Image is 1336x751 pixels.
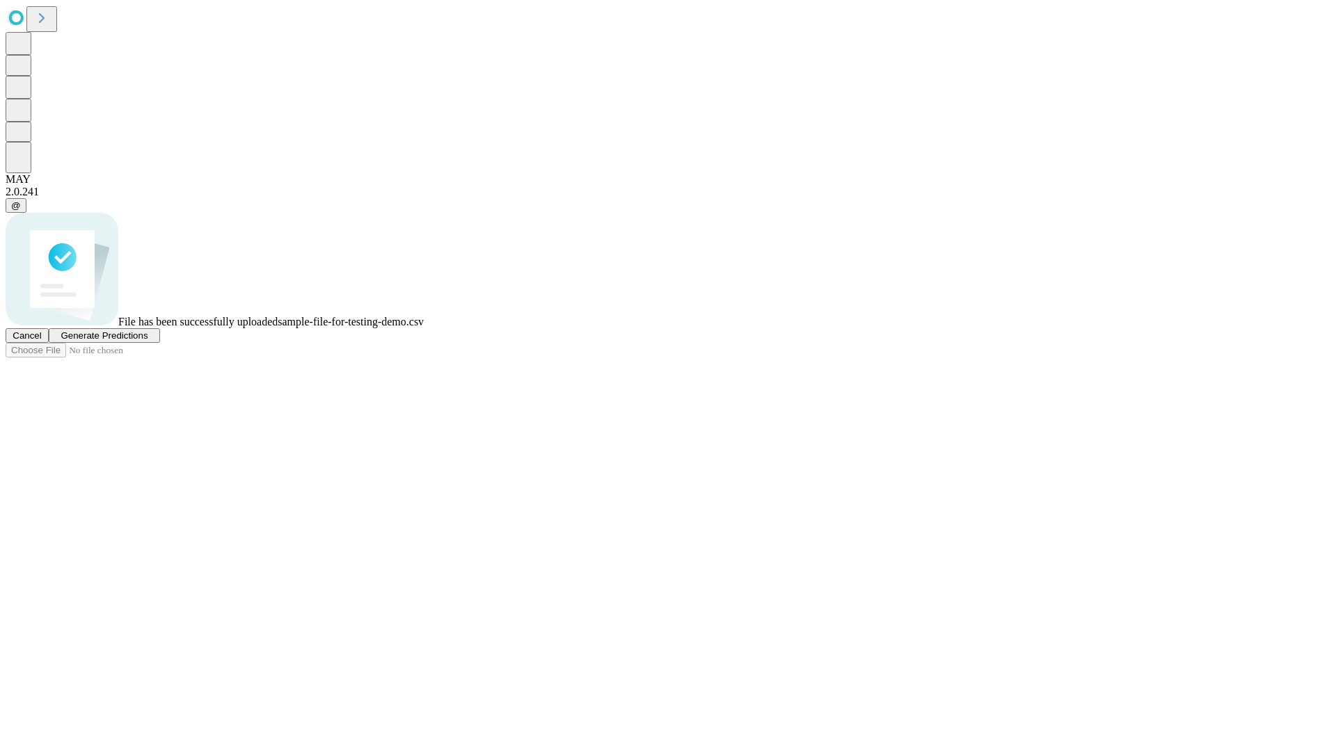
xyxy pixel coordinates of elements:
span: Generate Predictions [61,330,148,341]
button: @ [6,198,26,213]
span: sample-file-for-testing-demo.csv [278,316,424,328]
div: MAY [6,173,1330,186]
div: 2.0.241 [6,186,1330,198]
button: Cancel [6,328,49,343]
button: Generate Predictions [49,328,160,343]
span: File has been successfully uploaded [118,316,278,328]
span: @ [11,200,21,211]
span: Cancel [13,330,42,341]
